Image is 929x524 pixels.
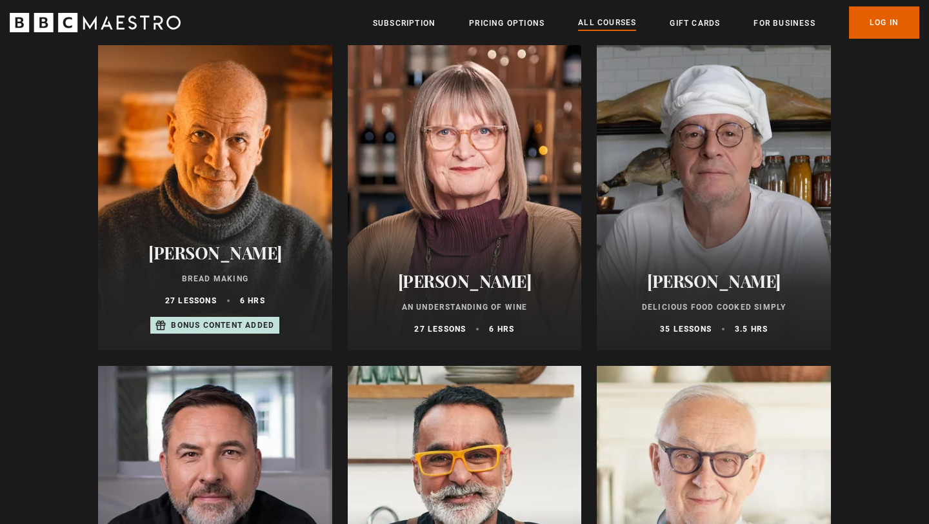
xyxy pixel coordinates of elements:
[670,17,720,30] a: Gift Cards
[597,41,831,350] a: [PERSON_NAME] Delicious Food Cooked Simply 35 lessons 3.5 hrs
[171,319,274,331] p: Bonus content added
[114,243,317,263] h2: [PERSON_NAME]
[10,13,181,32] svg: BBC Maestro
[612,301,815,313] p: Delicious Food Cooked Simply
[114,273,317,285] p: Bread Making
[469,17,544,30] a: Pricing Options
[363,301,566,313] p: An Understanding of Wine
[373,17,435,30] a: Subscription
[348,41,582,350] a: [PERSON_NAME] An Understanding of Wine 27 lessons 6 hrs
[754,17,815,30] a: For business
[612,271,815,291] h2: [PERSON_NAME]
[363,271,566,291] h2: [PERSON_NAME]
[735,323,768,335] p: 3.5 hrs
[373,6,919,39] nav: Primary
[849,6,919,39] a: Log In
[489,323,514,335] p: 6 hrs
[578,16,636,30] a: All Courses
[240,295,265,307] p: 6 hrs
[98,41,332,350] a: [PERSON_NAME] Bread Making 27 lessons 6 hrs Bonus content added
[414,323,466,335] p: 27 lessons
[660,323,712,335] p: 35 lessons
[165,295,217,307] p: 27 lessons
